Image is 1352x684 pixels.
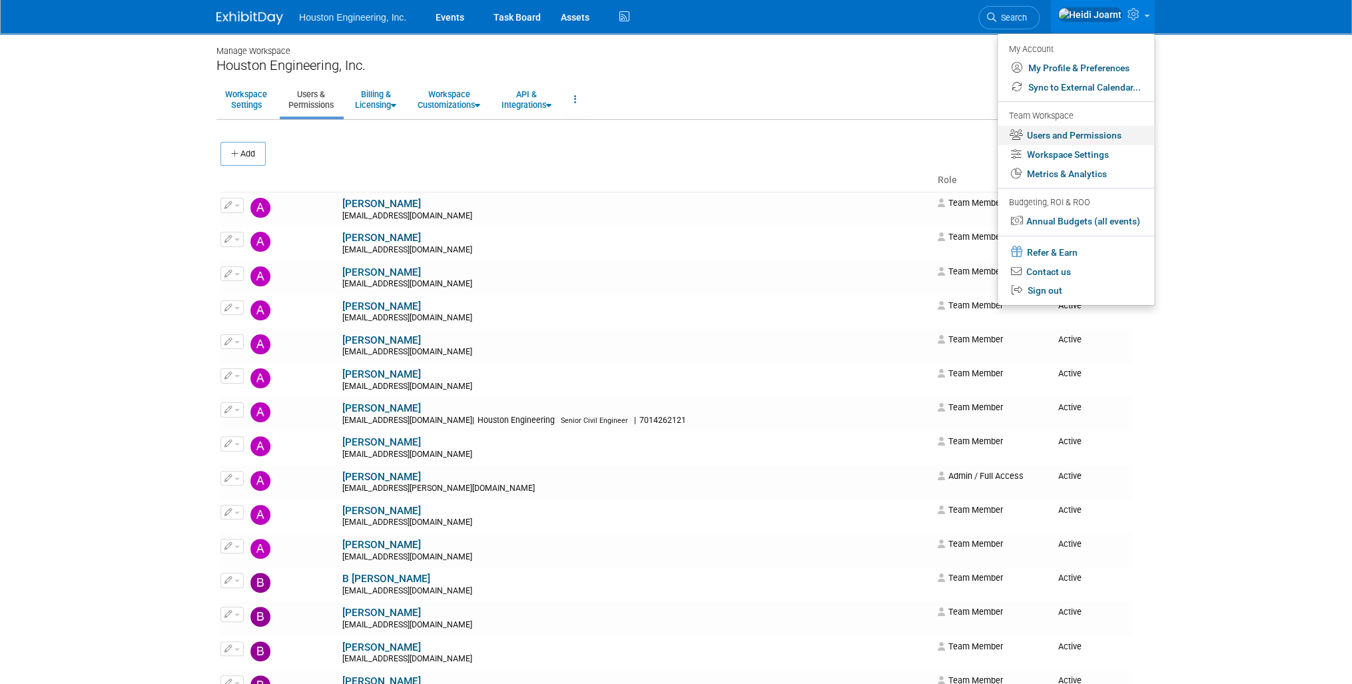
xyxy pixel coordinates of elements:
[493,83,560,116] a: API &Integrations
[1009,196,1141,210] div: Budgeting, ROI & ROO
[998,281,1154,300] a: Sign out
[636,416,690,425] span: 7014262121
[342,607,421,619] a: [PERSON_NAME]
[342,505,421,517] a: [PERSON_NAME]
[1058,334,1081,344] span: Active
[220,142,266,166] button: Add
[346,83,405,116] a: Billing &Licensing
[938,198,1003,208] span: Team Member
[938,607,1003,617] span: Team Member
[938,232,1003,242] span: Team Member
[216,83,276,116] a: WorkspaceSettings
[998,212,1154,231] a: Annual Budgets (all events)
[250,232,270,252] img: Aaron Frankl
[978,6,1040,29] a: Search
[342,517,929,528] div: [EMAIL_ADDRESS][DOMAIN_NAME]
[1058,607,1081,617] span: Active
[216,11,283,25] img: ExhibitDay
[342,552,929,563] div: [EMAIL_ADDRESS][DOMAIN_NAME]
[409,83,489,116] a: WorkspaceCustomizations
[938,505,1003,515] span: Team Member
[342,232,421,244] a: [PERSON_NAME]
[342,620,929,631] div: [EMAIL_ADDRESS][DOMAIN_NAME]
[996,13,1027,23] span: Search
[342,334,421,346] a: [PERSON_NAME]
[342,484,929,494] div: [EMAIL_ADDRESS][PERSON_NAME][DOMAIN_NAME]
[342,300,421,312] a: [PERSON_NAME]
[250,402,270,422] img: Alan Kemmet
[1058,641,1081,651] span: Active
[250,641,270,661] img: Ben Pitkin
[998,126,1154,145] a: Users and Permissions
[250,505,270,525] img: Alyssa Trosen
[342,436,421,448] a: [PERSON_NAME]
[250,471,270,491] img: Ali Ringheimer
[474,416,559,425] span: Houston Engineering
[1058,436,1081,446] span: Active
[938,641,1003,651] span: Team Member
[299,12,406,23] span: Houston Engineering, Inc.
[998,242,1154,262] a: Refer & Earn
[250,573,270,593] img: B Peschong
[342,245,929,256] div: [EMAIL_ADDRESS][DOMAIN_NAME]
[932,169,1053,192] th: Role
[998,145,1154,165] a: Workspace Settings
[250,334,270,354] img: Adam Ruud
[938,539,1003,549] span: Team Member
[342,198,421,210] a: [PERSON_NAME]
[342,266,421,278] a: [PERSON_NAME]
[342,347,929,358] div: [EMAIL_ADDRESS][DOMAIN_NAME]
[634,416,636,425] span: |
[342,416,929,426] div: [EMAIL_ADDRESS][DOMAIN_NAME]
[561,416,628,425] span: Senior Civil Engineer
[342,471,421,483] a: [PERSON_NAME]
[342,641,421,653] a: [PERSON_NAME]
[1058,402,1081,412] span: Active
[938,402,1003,412] span: Team Member
[342,211,929,222] div: [EMAIL_ADDRESS][DOMAIN_NAME]
[1058,300,1081,310] span: Active
[998,59,1154,78] a: My Profile & Preferences
[938,368,1003,378] span: Team Member
[342,654,929,665] div: [EMAIL_ADDRESS][DOMAIN_NAME]
[250,300,270,320] img: Adam Pawelk
[250,198,270,218] img: Aaron Carrell
[998,165,1154,184] a: Metrics & Analytics
[938,266,1003,276] span: Team Member
[342,573,430,585] a: B [PERSON_NAME]
[938,436,1003,446] span: Team Member
[342,368,421,380] a: [PERSON_NAME]
[250,266,270,286] img: Adam Nies
[1058,539,1081,549] span: Active
[250,368,270,388] img: Adam Walker
[1009,109,1141,124] div: Team Workspace
[280,83,342,116] a: Users &Permissions
[938,471,1024,481] span: Admin / Full Access
[250,436,270,456] img: Alex Schmidt
[342,539,421,551] a: [PERSON_NAME]
[1058,368,1081,378] span: Active
[1058,505,1081,515] span: Active
[1058,471,1081,481] span: Active
[938,300,1003,310] span: Team Member
[342,450,929,460] div: [EMAIL_ADDRESS][DOMAIN_NAME]
[472,416,474,425] span: |
[250,607,270,627] img: Belle Reeve
[998,78,1154,97] a: Sync to External Calendar...
[342,402,421,414] a: [PERSON_NAME]
[1009,41,1141,57] div: My Account
[1058,7,1122,22] img: Heidi Joarnt
[998,262,1154,282] a: Contact us
[216,33,1136,57] div: Manage Workspace
[216,57,1136,74] div: Houston Engineering, Inc.
[342,279,929,290] div: [EMAIL_ADDRESS][DOMAIN_NAME]
[938,573,1003,583] span: Team Member
[342,382,929,392] div: [EMAIL_ADDRESS][DOMAIN_NAME]
[1058,573,1081,583] span: Active
[342,313,929,324] div: [EMAIL_ADDRESS][DOMAIN_NAME]
[938,334,1003,344] span: Team Member
[342,586,929,597] div: [EMAIL_ADDRESS][DOMAIN_NAME]
[250,539,270,559] img: Ann Stratton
